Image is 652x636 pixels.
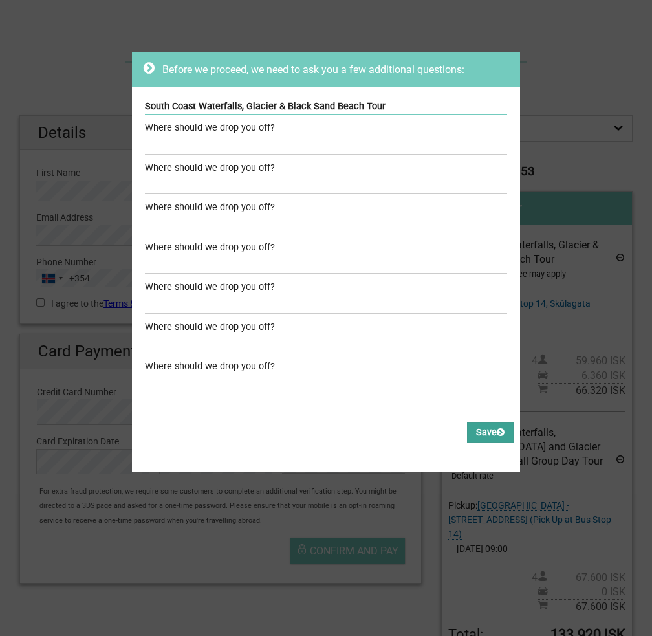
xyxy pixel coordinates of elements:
div: Where should we drop you off? [145,121,507,135]
div: Where should we drop you off? [145,201,507,215]
button: Open LiveChat chat widget [149,20,164,36]
div: Where should we drop you off? [145,280,507,294]
div: Where should we drop you off? [145,161,507,175]
p: We're away right now. Please check back later! [18,23,146,33]
button: Save [467,422,514,443]
div: Where should we drop you off? [145,241,507,255]
div: South Coast Waterfalls, Glacier & Black Sand Beach Tour [145,100,507,115]
span: Before we proceed, we need to ask you a few additional questions: [162,63,464,76]
div: Where should we drop you off? [145,360,507,374]
div: Where should we drop you off? [145,320,507,334]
